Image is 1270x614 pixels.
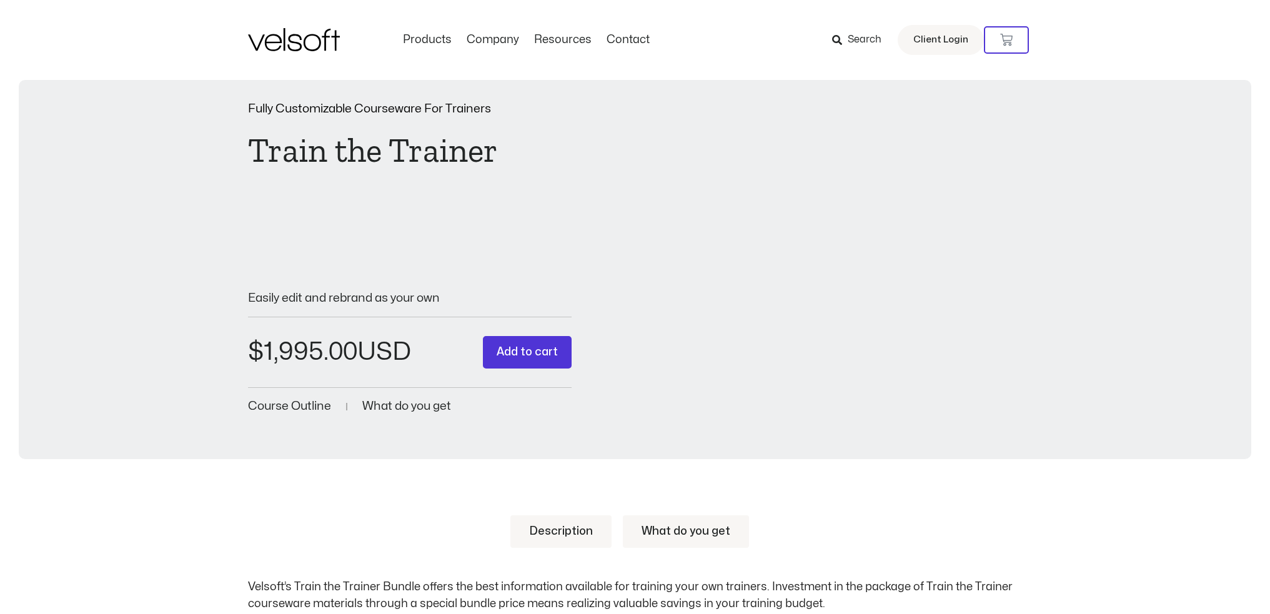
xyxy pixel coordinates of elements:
[248,340,357,364] bdi: 1,995.00
[395,33,657,47] nav: Menu
[248,134,572,167] h1: Train the Trainer
[248,578,1023,612] p: Velsoft’s Train the Trainer Bundle offers the best information available for training your own tr...
[483,336,572,369] button: Add to cart
[248,292,572,304] p: Easily edit and rebrand as your own
[599,33,657,47] a: ContactMenu Toggle
[510,515,612,548] a: Description
[832,29,890,51] a: Search
[623,515,749,548] a: What do you get
[395,33,459,47] a: ProductsMenu Toggle
[248,103,572,115] p: Fully Customizable Courseware For Trainers
[527,33,599,47] a: ResourcesMenu Toggle
[898,25,984,55] a: Client Login
[248,340,264,364] span: $
[848,32,881,48] span: Search
[362,400,451,412] a: What do you get
[248,28,340,51] img: Velsoft Training Materials
[459,33,527,47] a: CompanyMenu Toggle
[913,32,968,48] span: Client Login
[248,400,331,412] a: Course Outline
